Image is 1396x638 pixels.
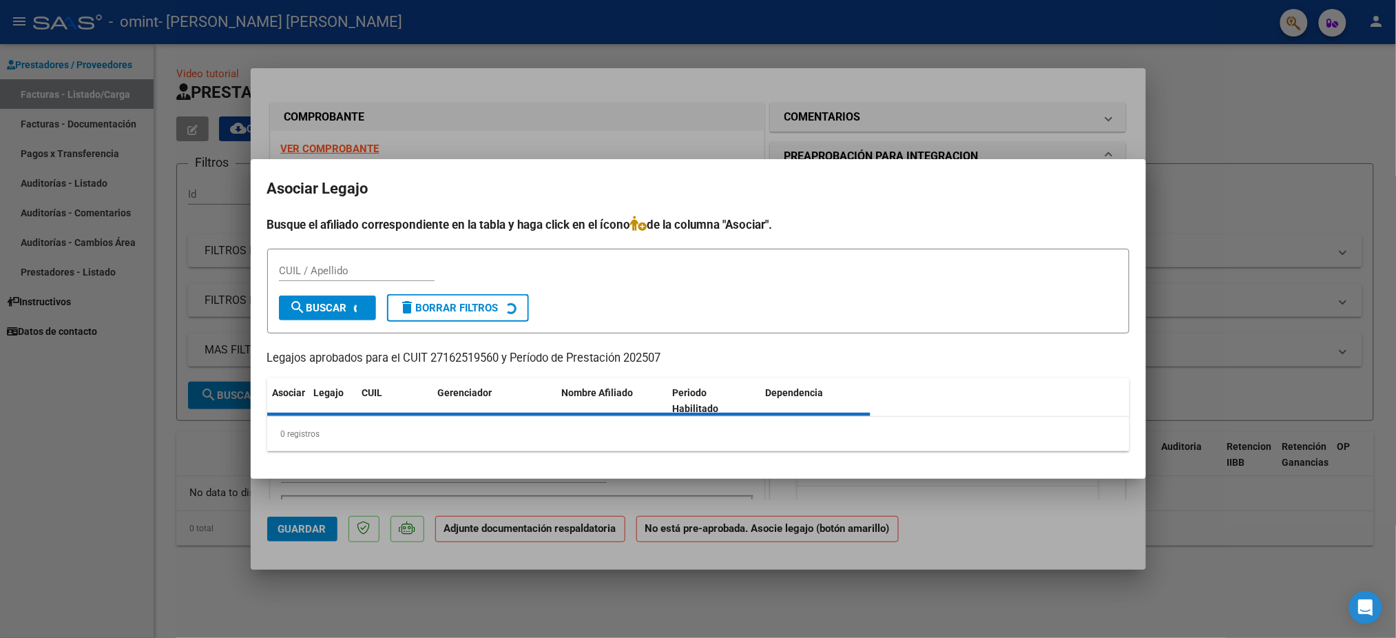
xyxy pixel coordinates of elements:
button: Buscar [279,296,376,320]
span: Gerenciador [438,387,492,398]
button: Borrar Filtros [387,294,529,322]
span: Borrar Filtros [399,302,499,314]
span: Dependencia [765,387,823,398]
span: Nombre Afiliado [562,387,634,398]
p: Legajos aprobados para el CUIT 27162519560 y Período de Prestación 202507 [267,350,1129,367]
span: CUIL [362,387,383,398]
datatable-header-cell: Asociar [267,378,309,424]
datatable-header-cell: Gerenciador [433,378,556,424]
div: Open Intercom Messenger [1349,591,1382,624]
mat-icon: delete [399,299,416,316]
datatable-header-cell: Legajo [309,378,357,424]
div: 0 registros [267,417,1129,451]
span: Periodo Habilitado [672,387,718,414]
h4: Busque el afiliado correspondiente en la tabla y haga click en el ícono de la columna "Asociar". [267,216,1129,234]
datatable-header-cell: Nombre Afiliado [556,378,667,424]
span: Buscar [290,302,347,314]
span: Asociar [273,387,306,398]
h2: Asociar Legajo [267,176,1129,202]
mat-icon: search [290,299,306,316]
span: Legajo [314,387,344,398]
datatable-header-cell: Dependencia [760,378,871,424]
datatable-header-cell: CUIL [357,378,433,424]
datatable-header-cell: Periodo Habilitado [667,378,760,424]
